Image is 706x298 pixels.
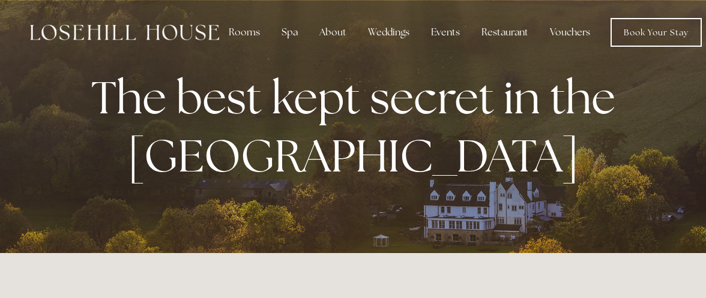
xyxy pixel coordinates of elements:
[611,18,702,47] a: Book Your Stay
[219,20,270,44] div: Rooms
[272,20,307,44] div: Spa
[472,20,538,44] div: Restaurant
[540,20,600,44] a: Vouchers
[358,20,419,44] div: Weddings
[421,20,469,44] div: Events
[310,20,356,44] div: About
[30,25,219,40] img: Losehill House
[91,68,625,185] strong: The best kept secret in the [GEOGRAPHIC_DATA]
